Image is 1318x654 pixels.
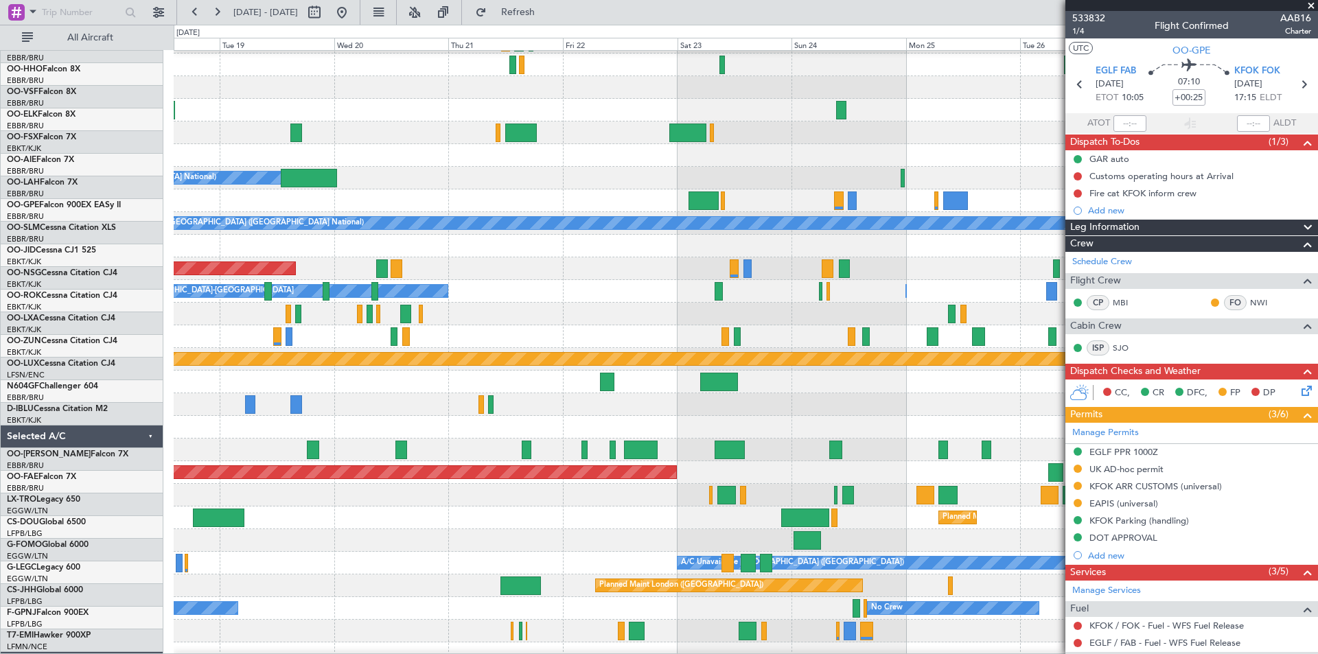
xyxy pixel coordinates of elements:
[7,382,98,390] a: N604GFChallenger 604
[7,201,121,209] a: OO-GPEFalcon 900EX EASy II
[7,551,48,561] a: EGGW/LTN
[7,642,47,652] a: LFMN/NCE
[7,586,36,594] span: CS-JHH
[7,88,76,96] a: OO-VSFFalcon 8X
[7,65,43,73] span: OO-HHO
[7,75,44,86] a: EBBR/BRU
[7,166,44,176] a: EBBR/BRU
[1070,364,1201,379] span: Dispatch Checks and Weather
[7,121,44,131] a: EBBR/BRU
[7,619,43,629] a: LFPB/LBG
[7,631,34,640] span: T7-EMI
[1269,407,1288,421] span: (3/6)
[1070,318,1122,334] span: Cabin Crew
[7,246,96,255] a: OO-JIDCessna CJ1 525
[7,382,39,390] span: N604GF
[7,279,41,290] a: EBKT/KJK
[7,53,44,63] a: EBBR/BRU
[7,495,36,504] span: LX-TRO
[1115,386,1130,400] span: CC,
[7,110,76,119] a: OO-ELKFalcon 8X
[7,337,117,345] a: OO-ZUNCessna Citation CJ4
[563,38,678,50] div: Fri 22
[1280,25,1311,37] span: Charter
[1096,78,1124,91] span: [DATE]
[1250,296,1281,309] a: NWI
[1113,342,1144,354] a: SJO
[1089,187,1196,199] div: Fire cat KFOK inform crew
[7,574,48,584] a: EGGW/LTN
[1089,480,1222,492] div: KFOK ARR CUSTOMS (universal)
[7,325,41,335] a: EBKT/KJK
[7,224,116,232] a: OO-SLMCessna Citation XLS
[1155,19,1229,33] div: Flight Confirmed
[678,38,792,50] div: Sat 23
[1172,43,1211,58] span: OO-GPE
[7,405,108,413] a: D-IBLUCessna Citation M2
[1089,170,1234,182] div: Customs operating hours at Arrival
[7,405,34,413] span: D-IBLU
[7,65,80,73] a: OO-HHOFalcon 8X
[1089,446,1158,458] div: EGLF PPR 1000Z
[7,178,78,187] a: OO-LAHFalcon 7X
[1088,205,1311,216] div: Add new
[1096,65,1136,78] span: EGLF FAB
[7,631,91,640] a: T7-EMIHawker 900XP
[334,38,449,50] div: Wed 20
[469,1,551,23] button: Refresh
[1263,386,1275,400] span: DP
[1224,295,1247,310] div: FO
[1070,407,1102,423] span: Permits
[7,563,36,572] span: G-LEGC
[7,460,44,471] a: EBBR/BRU
[1089,532,1157,544] div: DOT APPROVAL
[1070,565,1106,581] span: Services
[871,598,903,618] div: No Crew
[233,6,298,19] span: [DATE] - [DATE]
[1072,255,1132,269] a: Schedule Crew
[1113,115,1146,132] input: --:--
[7,224,40,232] span: OO-SLM
[7,156,36,164] span: OO-AIE
[7,314,115,323] a: OO-LXACessna Citation CJ4
[7,110,38,119] span: OO-ELK
[7,609,36,617] span: F-GPNJ
[7,257,41,267] a: EBKT/KJK
[7,234,44,244] a: EBBR/BRU
[1070,236,1094,252] span: Crew
[7,302,41,312] a: EBKT/KJK
[7,506,48,516] a: EGGW/LTN
[7,450,128,458] a: OO-[PERSON_NAME]Falcon 7X
[1273,117,1296,130] span: ALDT
[7,360,39,368] span: OO-LUX
[36,33,145,43] span: All Aircraft
[1089,620,1244,631] a: KFOK / FOK - Fuel - WFS Fuel Release
[791,38,906,50] div: Sun 24
[7,246,36,255] span: OO-JID
[1072,584,1141,598] a: Manage Services
[1072,25,1105,37] span: 1/4
[7,201,39,209] span: OO-GPE
[7,360,115,368] a: OO-LUXCessna Citation CJ4
[7,133,76,141] a: OO-FSXFalcon 7X
[1089,463,1164,475] div: UK AD-hoc permit
[1087,340,1109,355] div: ISP
[7,292,41,300] span: OO-ROK
[448,38,563,50] div: Thu 21
[7,269,41,277] span: OO-NSG
[7,495,80,504] a: LX-TROLegacy 650
[906,38,1021,50] div: Mon 25
[1280,11,1311,25] span: AAB16
[7,269,117,277] a: OO-NSGCessna Citation CJ4
[7,314,39,323] span: OO-LXA
[1260,91,1282,105] span: ELDT
[7,292,117,300] a: OO-ROKCessna Citation CJ4
[7,156,74,164] a: OO-AIEFalcon 7X
[108,213,364,233] div: A/C Unavailable [GEOGRAPHIC_DATA] ([GEOGRAPHIC_DATA] National)
[7,473,76,481] a: OO-FAEFalcon 7X
[1020,38,1135,50] div: Tue 26
[7,450,91,458] span: OO-[PERSON_NAME]
[15,27,149,49] button: All Aircraft
[1070,135,1140,150] span: Dispatch To-Dos
[220,38,334,50] div: Tue 19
